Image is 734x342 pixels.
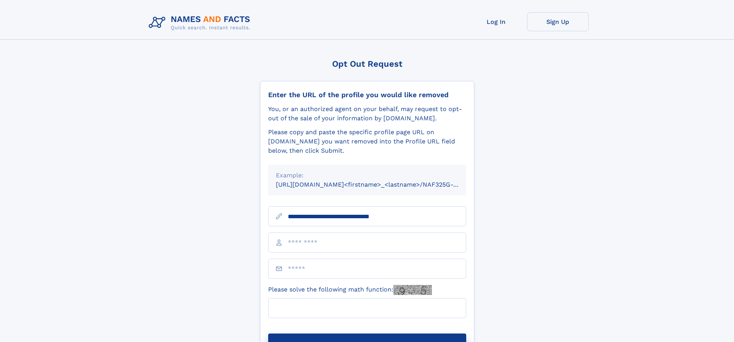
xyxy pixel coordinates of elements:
a: Log In [465,12,527,31]
small: [URL][DOMAIN_NAME]<firstname>_<lastname>/NAF325G-xxxxxxxx [276,181,481,188]
div: Opt Out Request [260,59,474,69]
a: Sign Up [527,12,589,31]
img: Logo Names and Facts [146,12,257,33]
div: Enter the URL of the profile you would like removed [268,91,466,99]
div: You, or an authorized agent on your behalf, may request to opt-out of the sale of your informatio... [268,104,466,123]
div: Please copy and paste the specific profile page URL on [DOMAIN_NAME] you want removed into the Pr... [268,128,466,155]
label: Please solve the following math function: [268,285,432,295]
div: Example: [276,171,459,180]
